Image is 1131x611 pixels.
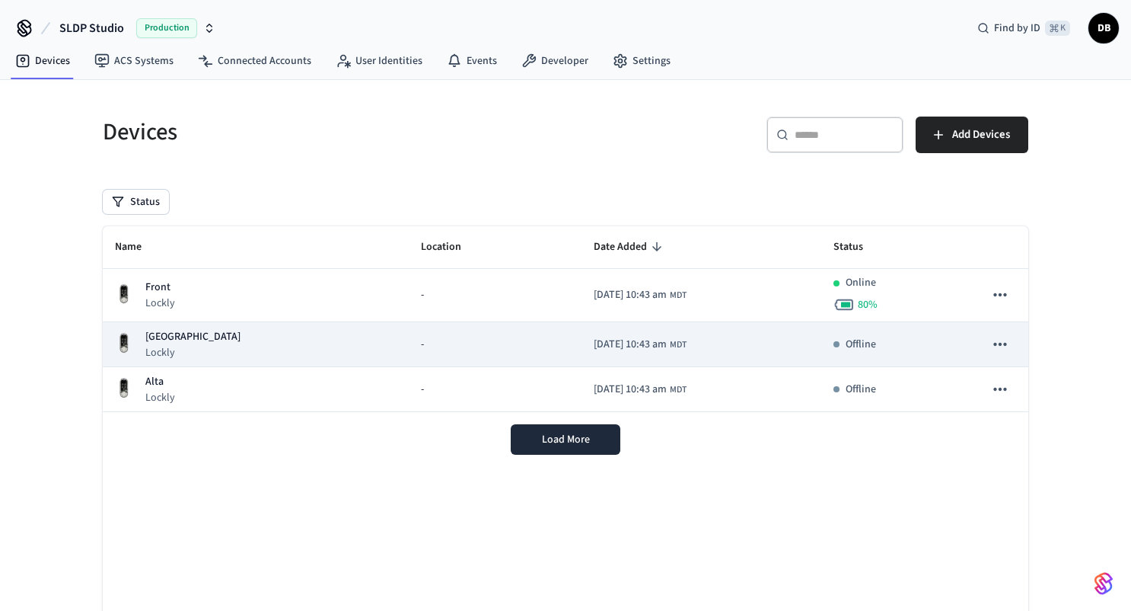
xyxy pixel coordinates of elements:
a: ACS Systems [82,47,186,75]
h5: Devices [103,117,556,148]
p: Lockly [145,296,175,311]
p: Lockly [145,345,241,360]
div: America/Denver [594,287,687,303]
span: Add Devices [952,125,1010,145]
p: Offline [846,382,876,398]
p: Online [846,275,876,291]
p: Alta [145,374,175,390]
button: DB [1088,13,1119,43]
p: [GEOGRAPHIC_DATA] [145,329,241,345]
img: Lockly Vision Lock, Front [115,332,133,354]
a: Connected Accounts [186,47,323,75]
span: - [421,382,424,398]
span: DB [1090,14,1117,42]
span: [DATE] 10:43 am [594,382,667,398]
a: User Identities [323,47,435,75]
span: MDT [670,383,687,397]
button: Status [103,190,169,214]
img: SeamLogoGradient.69752ec5.svg [1094,571,1113,596]
p: Front [145,280,175,296]
span: Load More [542,432,590,447]
div: America/Denver [594,382,687,398]
div: America/Denver [594,337,687,353]
span: Date Added [594,235,667,259]
p: Lockly [145,390,175,405]
span: 80 % [858,297,878,312]
button: Add Devices [916,117,1028,153]
span: [DATE] 10:43 am [594,337,667,353]
span: SLDP Studio [59,19,124,37]
button: Load More [511,424,620,455]
p: Offline [846,337,876,353]
a: Developer [509,47,601,75]
span: ⌘ K [1045,21,1070,36]
img: Lockly Vision Lock, Front [115,377,133,399]
img: Lockly Vision Lock, Front [115,283,133,305]
span: Find by ID [994,21,1040,36]
table: sticky table [103,226,1028,412]
span: [DATE] 10:43 am [594,287,667,303]
span: Status [833,235,883,259]
div: Find by ID⌘ K [965,14,1082,42]
span: - [421,337,424,353]
a: Events [435,47,509,75]
span: MDT [670,289,687,302]
a: Devices [3,47,82,75]
a: Settings [601,47,683,75]
span: Production [136,18,197,38]
span: Location [421,235,481,259]
span: MDT [670,338,687,352]
span: - [421,287,424,303]
span: Name [115,235,161,259]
